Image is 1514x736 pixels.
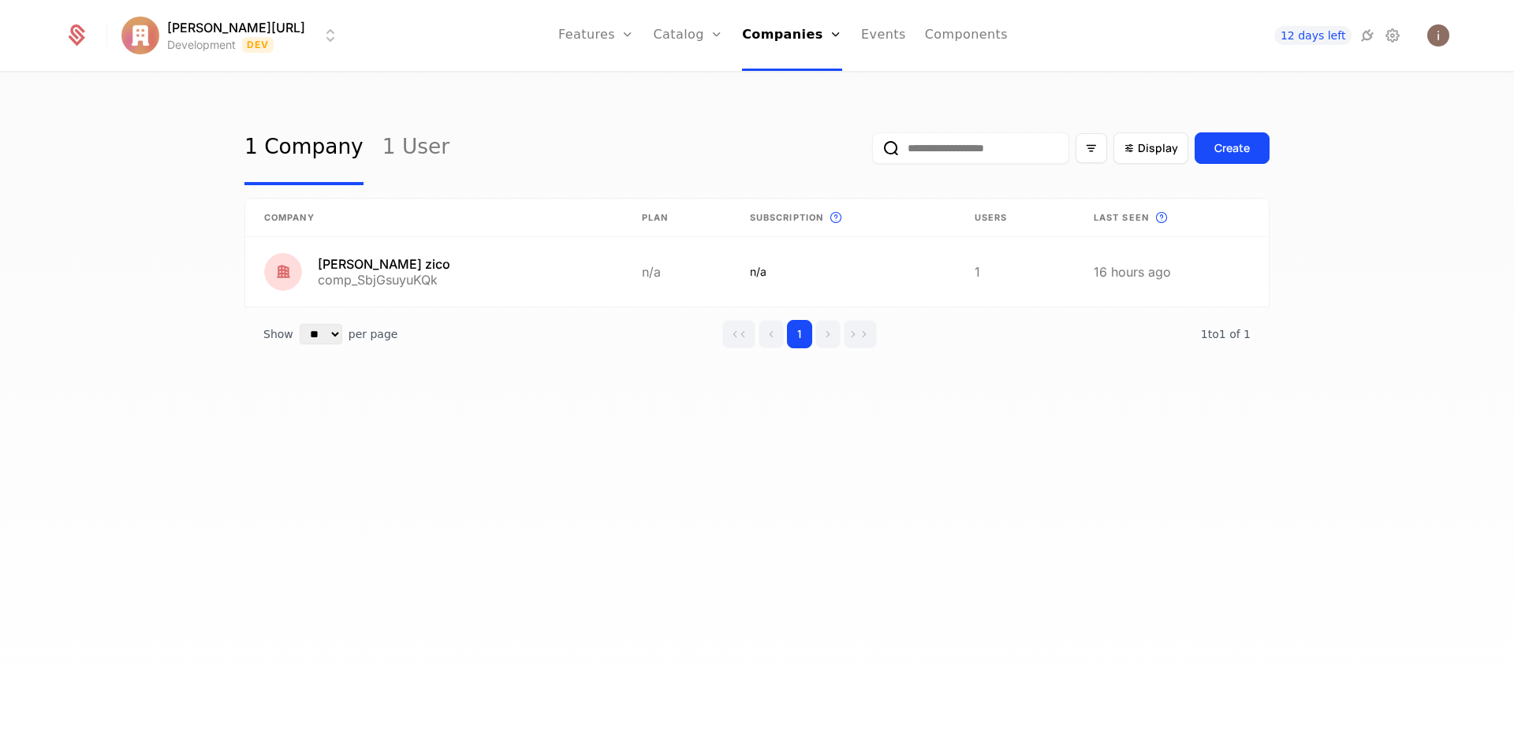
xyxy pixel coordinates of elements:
img: issac.ai [121,17,159,54]
a: 12 days left [1274,26,1352,45]
div: Create [1214,140,1250,156]
a: 1 Company [244,111,364,185]
span: Show [263,326,293,342]
th: Plan [623,199,731,237]
button: Filter options [1076,133,1107,163]
button: Select environment [126,18,340,53]
th: Company [245,199,623,237]
span: per page [349,326,398,342]
img: issac zico [1427,24,1449,46]
a: 1 User [382,111,449,185]
button: Go to last page [844,320,877,348]
select: Select page size [300,324,342,344]
div: Page navigation [722,320,877,348]
a: Integrations [1358,26,1377,45]
span: Subscription [750,211,823,225]
span: Last seen [1094,211,1149,225]
div: Development [167,37,236,53]
button: Create [1195,132,1270,164]
div: Table pagination [244,307,1270,361]
a: Settings [1383,26,1402,45]
span: Dev [242,37,274,53]
span: 1 to 1 of [1201,328,1244,340]
span: 1 [1201,328,1251,340]
span: Display [1138,140,1178,156]
span: [PERSON_NAME][URL] [167,18,305,37]
button: Display [1113,132,1188,164]
th: Users [956,199,1075,237]
button: Go to first page [722,320,755,348]
button: Go to previous page [759,320,784,348]
button: Open user button [1427,24,1449,46]
button: Go to page 1 [787,320,812,348]
button: Go to next page [815,320,841,348]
